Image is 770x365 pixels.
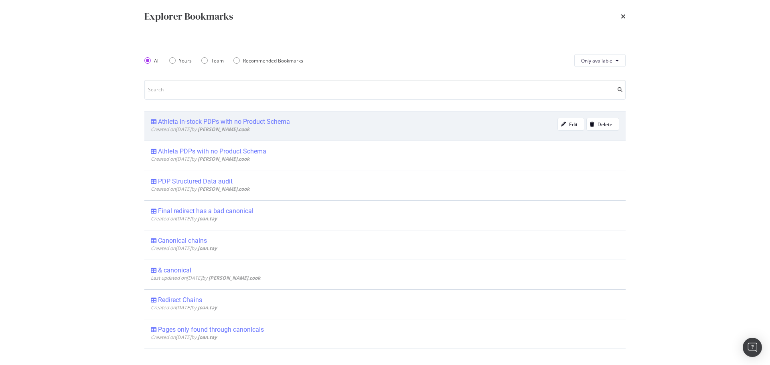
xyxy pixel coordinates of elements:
[581,57,612,64] span: Only available
[158,266,191,274] div: & canonical
[743,338,762,357] div: Open Intercom Messenger
[158,207,253,215] div: Final redirect has a bad canonical
[158,147,266,155] div: Athleta PDPs with no Product Schema
[598,121,612,128] div: Delete
[569,121,577,128] div: Edit
[151,304,217,311] span: Created on [DATE] by
[151,126,249,133] span: Created on [DATE] by
[201,57,224,64] div: Team
[198,126,249,133] b: [PERSON_NAME].cook
[144,10,233,23] div: Explorer Bookmarks
[158,237,207,245] div: Canonical chains
[158,326,264,334] div: Pages only found through canonicals
[158,118,290,126] div: Athleta in-stock PDPs with no Product Schema
[158,296,202,304] div: Redirect Chains
[179,57,192,64] div: Yours
[586,118,619,131] button: Delete
[144,80,626,100] input: Search
[151,155,249,162] span: Created on [DATE] by
[557,118,584,131] button: Edit
[198,304,217,311] b: joan.tay
[198,186,249,192] b: [PERSON_NAME].cook
[574,54,626,67] button: Only available
[198,334,217,341] b: joan.tay
[198,155,249,162] b: [PERSON_NAME].cook
[151,245,217,252] span: Created on [DATE] by
[151,274,260,281] span: Last updated on [DATE] by
[154,57,160,64] div: All
[198,245,217,252] b: joan.tay
[621,10,626,23] div: times
[151,334,217,341] span: Created on [DATE] by
[151,186,249,192] span: Created on [DATE] by
[198,215,217,222] b: joan.tay
[243,57,303,64] div: Recommended Bookmarks
[158,177,233,186] div: PDP Structured Data audit
[144,57,160,64] div: All
[151,215,217,222] span: Created on [DATE] by
[233,57,303,64] div: Recommended Bookmarks
[211,57,224,64] div: Team
[209,274,260,281] b: [PERSON_NAME].cook
[169,57,192,64] div: Yours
